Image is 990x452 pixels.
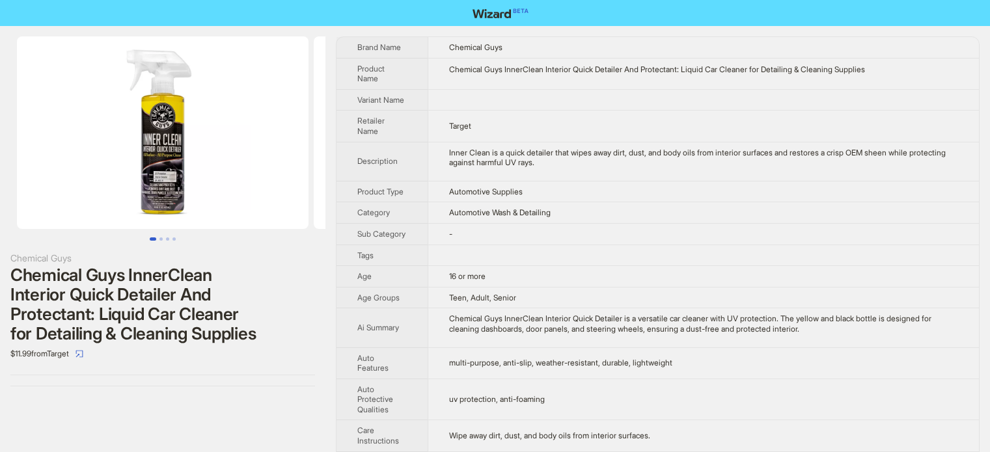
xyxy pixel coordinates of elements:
span: Age [357,271,372,281]
div: Chemical Guys InnerClean Interior Quick Detailer is a versatile car cleaner with UV protection. T... [449,313,958,334]
span: - [449,229,452,239]
button: Go to slide 4 [172,237,176,241]
span: Product Type [357,187,404,196]
span: select [76,350,83,358]
span: Tags [357,250,374,260]
span: Age Groups [357,293,400,302]
span: Sub Category [357,229,406,239]
span: Product Name [357,64,385,84]
button: Go to slide 2 [159,237,163,241]
span: Retailer Name [357,116,385,136]
button: Go to slide 3 [166,237,169,241]
span: multi-purpose, anti-slip, weather-resistant, durable, lightweight [449,358,672,367]
span: Auto Features [357,353,389,373]
div: Chemical Guys InnerClean Interior Quick Detailer And Protectant: Liquid Car Cleaner for Detailing... [10,265,315,343]
span: 16 or more [449,271,486,281]
span: Description [357,156,398,166]
span: Chemical Guys [449,42,502,52]
span: Auto Protective Qualities [357,384,393,414]
span: Automotive Wash & Detailing [449,207,551,217]
span: Care Instructions [357,425,399,445]
span: uv protection, anti-foaming [449,394,545,404]
button: Go to slide 1 [150,237,156,241]
img: Chemical Guys InnerClean Interior Quick Detailer And Protectant: Liquid Car Cleaner for Detailing... [17,36,309,229]
span: Teen, Adult, Senior [449,293,516,302]
div: Inner Clean is a quick detailer that wipes away dirt, dust, and body oils from interior surfaces ... [449,148,958,168]
span: Ai Summary [357,323,399,332]
span: Automotive Supplies [449,187,523,196]
div: $11.99 from Target [10,343,315,364]
img: Chemical Guys InnerClean Interior Quick Detailer And Protectant: Liquid Car Cleaner for Detailing... [314,36,605,229]
span: Category [357,207,390,217]
span: Wipe away dirt, dust, and body oils from interior surfaces. [449,431,650,440]
span: Brand Name [357,42,401,52]
span: Target [449,121,471,131]
div: Chemical Guys [10,251,315,265]
span: Variant Name [357,95,404,105]
div: Chemical Guys InnerClean Interior Quick Detailer And Protectant: Liquid Car Cleaner for Detailing... [449,64,958,75]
